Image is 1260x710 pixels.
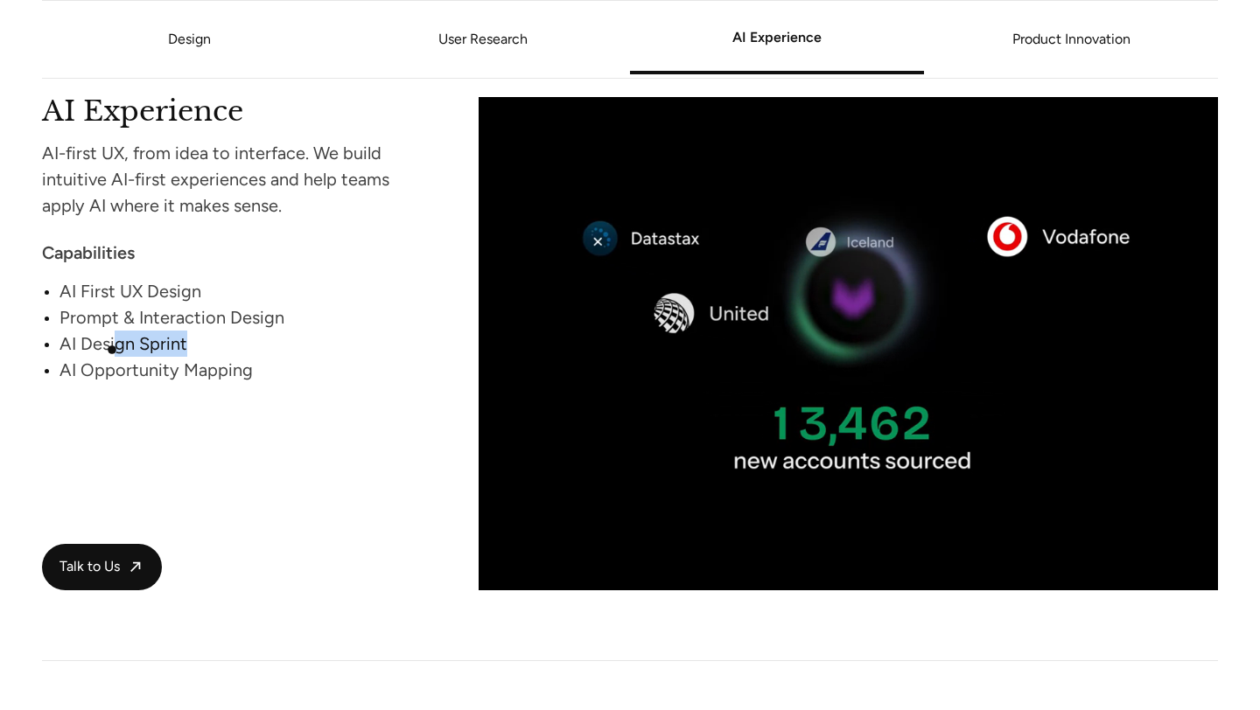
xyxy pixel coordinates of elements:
[630,32,924,43] a: AI Experience
[59,558,120,576] span: Talk to Us
[59,304,412,331] div: Prompt & Interaction Design
[168,31,211,47] a: Design
[42,140,412,219] div: AI-first UX, from idea to interface. We build intuitive AI-first experiences and help teams apply...
[42,97,412,121] h2: AI Experience
[59,331,412,357] div: AI Design Sprint
[42,240,412,266] div: Capabilities
[42,544,162,590] a: Talk to Us
[59,357,412,383] div: AI Opportunity Mapping
[924,34,1218,45] a: Product Innovation
[336,34,630,45] a: User Research
[59,278,412,304] div: AI First UX Design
